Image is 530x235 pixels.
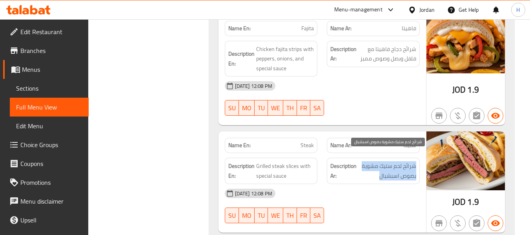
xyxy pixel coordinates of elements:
a: Promotions [3,173,89,192]
button: MO [239,208,255,223]
span: Branches [20,46,82,55]
button: FR [297,100,310,116]
strong: Name En: [228,24,251,33]
span: Sections [16,84,82,93]
button: FR [297,208,310,223]
span: فاهيتا [402,24,416,33]
span: Edit Menu [16,121,82,131]
span: TH [286,102,294,114]
a: Sections [10,79,89,98]
span: Full Menu View [16,102,82,112]
span: MO [242,102,251,114]
div: Menu-management [334,5,382,15]
button: SA [310,100,324,116]
button: Not branch specific item [431,108,447,124]
button: SU [225,208,239,223]
span: Grilled steak slices with special sauce [256,161,314,180]
button: Purchased item [450,108,466,124]
button: MO [239,100,255,116]
button: SU [225,100,239,116]
span: [DATE] 12:08 PM [232,190,275,197]
a: Edit Menu [10,117,89,135]
a: Edit Restaurant [3,22,89,41]
strong: Name Ar: [330,141,352,149]
span: JOD [452,194,466,209]
a: Full Menu View [10,98,89,117]
button: TU [255,208,268,223]
button: SA [310,208,324,223]
button: TH [283,208,297,223]
a: Choice Groups [3,135,89,154]
span: TU [258,210,265,221]
div: Jordan [419,5,435,14]
span: SA [313,210,321,221]
span: TH [286,210,294,221]
span: Promotions [20,178,82,187]
span: JOD [452,82,466,97]
strong: Name Ar: [330,24,352,33]
span: Choice Groups [20,140,82,149]
span: MO [242,210,251,221]
span: شرائح لحم ستيك مشوية بصوص اسبشيال [358,161,416,180]
button: Not has choices [469,108,484,124]
img: %D8%B3%D8%AA%D9%8A%D9%83_1638930243618041110.jpg [426,131,505,190]
a: Upsell [3,211,89,230]
a: Coupons [3,154,89,173]
button: Not has choices [469,215,484,231]
span: SA [313,102,321,114]
span: Fajita [301,24,314,33]
span: 1.9 [467,194,479,209]
strong: Name En: [228,141,251,149]
button: WE [268,208,283,223]
span: ستيك [403,141,416,149]
button: Available [488,108,503,124]
span: WE [271,102,280,114]
span: Coupons [20,159,82,168]
span: FR [300,210,307,221]
a: Branches [3,41,89,60]
button: TH [283,100,297,116]
img: %D9%81%D8%A7%D9%87%D9%8A%D8%AA%D8%A7__1638930243622051636.jpg [426,15,505,73]
button: WE [268,100,283,116]
span: Menus [22,65,82,74]
button: Purchased item [450,215,466,231]
a: Menu disclaimer [3,192,89,211]
span: شرائح دجاج فاهيتا مع فلفل وبصل وصوص مميز [358,44,416,64]
span: 1.9 [467,82,479,97]
span: FR [300,102,307,114]
span: Upsell [20,215,82,225]
a: Menus [3,60,89,79]
span: Edit Restaurant [20,27,82,36]
span: Menu disclaimer [20,197,82,206]
button: Available [488,215,503,231]
span: H [516,5,520,14]
strong: Description En: [228,161,255,180]
button: TU [255,100,268,116]
strong: Description Ar: [330,44,357,64]
span: TU [258,102,265,114]
strong: Description Ar: [330,161,357,180]
strong: Description En: [228,49,255,68]
span: WE [271,210,280,221]
span: SU [228,102,236,114]
span: Steak [301,141,314,149]
span: Chicken fajita strips with peppers, onions, and special sauce [256,44,314,73]
span: SU [228,210,236,221]
button: Not branch specific item [431,215,447,231]
span: [DATE] 12:08 PM [232,82,275,90]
